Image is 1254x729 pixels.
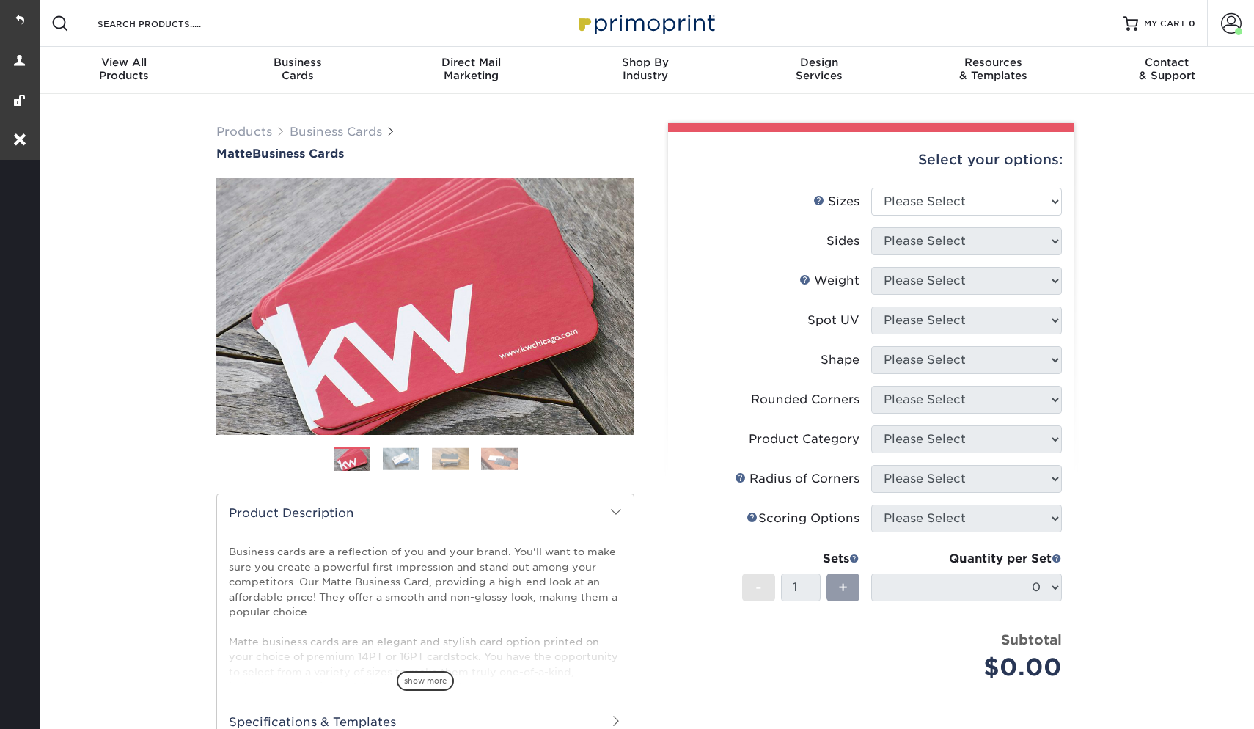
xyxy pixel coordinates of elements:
div: & Support [1080,56,1254,82]
span: Matte [216,147,252,161]
span: Design [733,56,906,69]
div: Select your options: [680,132,1063,188]
span: 0 [1189,18,1195,29]
div: Marketing [384,56,558,82]
div: $0.00 [882,650,1062,685]
span: - [755,576,762,598]
a: Contact& Support [1080,47,1254,94]
div: Industry [558,56,732,82]
div: Sizes [813,193,859,210]
div: Shape [821,351,859,369]
span: Shop By [558,56,732,69]
img: Matte 01 [216,98,634,516]
div: Sides [826,232,859,250]
div: Sets [742,550,859,568]
a: Business Cards [290,125,382,139]
h1: Business Cards [216,147,634,161]
div: Radius of Corners [735,470,859,488]
div: Quantity per Set [871,550,1062,568]
span: MY CART [1144,18,1186,30]
span: View All [37,56,210,69]
div: Product Category [749,431,859,448]
img: Primoprint [572,7,719,39]
img: Business Cards 02 [383,447,419,470]
a: Shop ByIndustry [558,47,732,94]
a: View AllProducts [37,47,210,94]
img: Business Cards 04 [481,447,518,470]
div: Rounded Corners [751,391,859,409]
h2: Product Description [217,494,634,532]
div: Spot UV [807,312,859,329]
span: Resources [906,56,1080,69]
span: show more [397,671,454,691]
div: Products [37,56,210,82]
div: Cards [210,56,384,82]
div: & Templates [906,56,1080,82]
img: Business Cards 01 [334,442,370,478]
span: Contact [1080,56,1254,69]
a: Direct MailMarketing [384,47,558,94]
input: SEARCH PRODUCTS..... [96,15,239,32]
div: Scoring Options [747,510,859,527]
div: Services [733,56,906,82]
img: Business Cards 03 [432,447,469,470]
span: Direct Mail [384,56,558,69]
strong: Subtotal [1001,631,1062,648]
span: Business [210,56,384,69]
span: + [838,576,848,598]
a: Products [216,125,272,139]
div: Weight [799,272,859,290]
a: BusinessCards [210,47,384,94]
a: Resources& Templates [906,47,1080,94]
a: DesignServices [733,47,906,94]
a: MatteBusiness Cards [216,147,634,161]
iframe: Google Customer Reviews [4,684,125,724]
